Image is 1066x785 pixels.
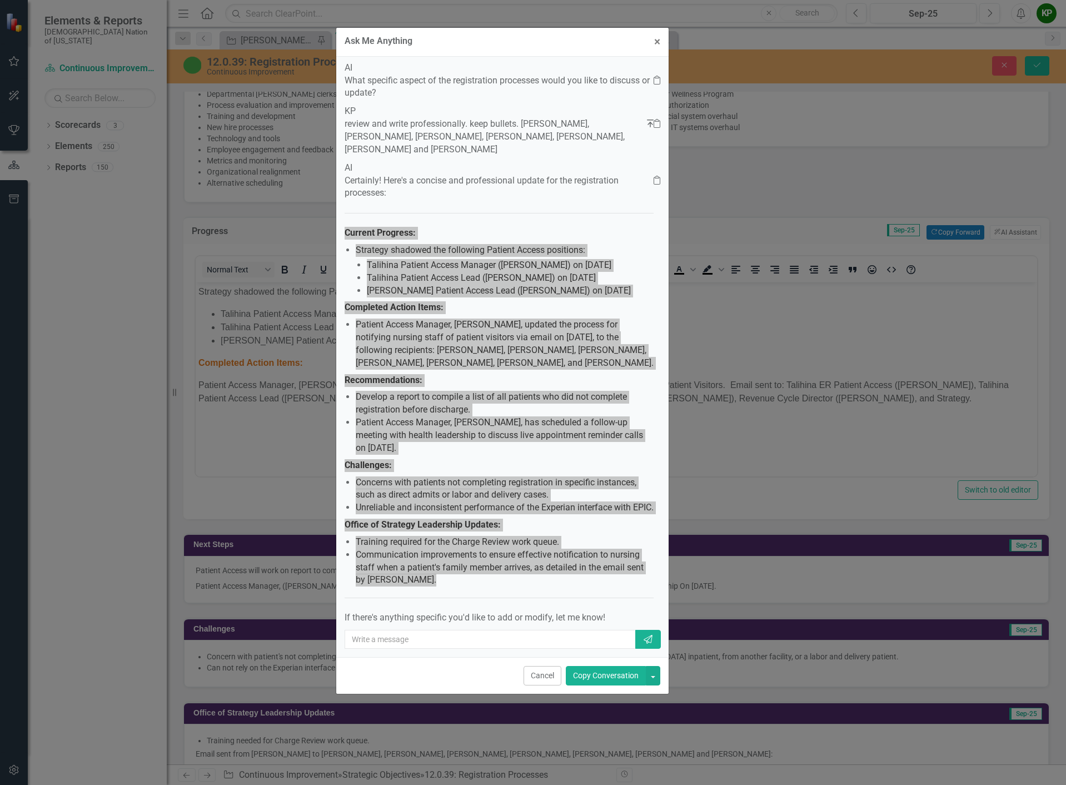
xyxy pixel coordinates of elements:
p: Talihina Patient Access Manager ([PERSON_NAME]) on [DATE] [367,259,654,272]
div: AI [345,62,660,74]
p: Certainly! Here's a concise and professional update for the registration processes: [345,175,654,202]
strong: Office of Strategy Leadership Updates: [345,519,501,530]
p: review and write professionally. keep bullets. [PERSON_NAME], [PERSON_NAME], [PERSON_NAME], [PERS... [345,118,647,156]
li: Talihina Patient Access Manager ([PERSON_NAME]) on [DATE] [25,25,839,38]
p: Strategy shadowed the following Patient Access positions: [356,244,654,257]
li: [PERSON_NAME] Patient Access Lead ([PERSON_NAME]) on [DATE] [25,52,839,65]
p: Communication improvements to ensure effective notification to nursing staff when a patient's fam... [356,549,654,587]
div: Ask Me Anything [345,36,412,46]
p: Training required for the Charge Review work queue. [356,536,654,549]
button: Copy Conversation [566,666,646,685]
strong: Recommendations: [345,375,422,385]
p: What specific aspect of the registration processes would you like to discuss or update? [345,74,654,100]
p: Patient Access Manager, [PERSON_NAME], has scheduled a follow-up meeting with health leadership t... [356,416,654,455]
div: AI [345,162,660,175]
p: [PERSON_NAME] Patient Access Lead ([PERSON_NAME]) on [DATE] [367,285,654,297]
span: × [654,35,660,48]
strong: Current Progress: [345,227,416,238]
strong: Completed Action Items: [345,302,444,312]
p: Develop a report to compile a list of all patients who did not complete registration before disch... [356,391,654,416]
p: Talihina Patient Access Lead ([PERSON_NAME]) on [DATE] [367,272,654,285]
input: Write a message [345,630,636,649]
p: Patient Access Manager, [PERSON_NAME], sent email on [DATE], updating the process for Notifying N... [3,96,839,123]
p: Concerns with patients not completing registration in specific instances, such as direct admits o... [356,476,654,502]
button: Cancel [524,666,561,685]
strong: Challenges: [345,460,392,470]
p: Strategy shadowed the following Patient Access positions: [3,3,839,16]
li: Patient Access Manager, [PERSON_NAME], updated the process for notifying nursing staff of patient... [356,319,654,369]
div: KP [345,105,660,118]
p: Unreliable and inconsistent performance of the Experian interface with EPIC. [356,501,654,514]
li: Talihina Patient Access Lead ([PERSON_NAME]) on [DATE] [25,38,839,52]
strong: Completed Action Items: [3,76,107,85]
p: If there's anything specific you'd like to add or modify, let me know! [345,609,654,624]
